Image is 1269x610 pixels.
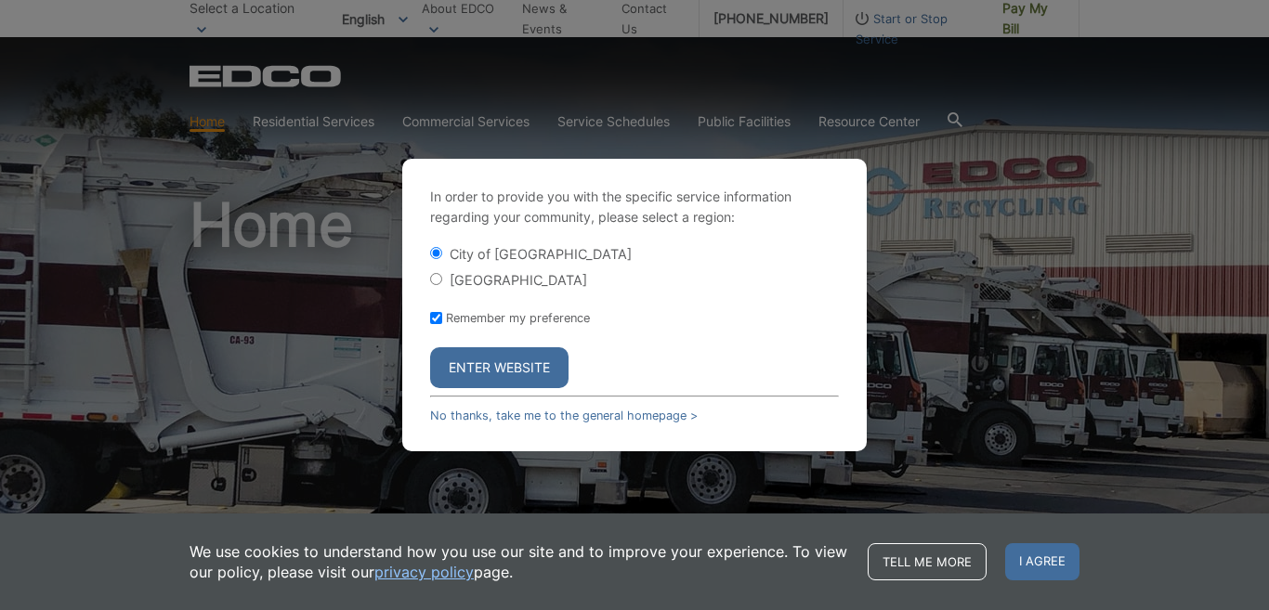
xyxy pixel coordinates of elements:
[450,272,587,288] label: [GEOGRAPHIC_DATA]
[190,541,849,582] p: We use cookies to understand how you use our site and to improve your experience. To view our pol...
[430,347,569,388] button: Enter Website
[450,246,632,262] label: City of [GEOGRAPHIC_DATA]
[1005,543,1079,580] span: I agree
[430,187,839,227] p: In order to provide you with the specific service information regarding your community, please se...
[430,409,698,422] a: No thanks, take me to the general homepage >
[446,311,590,325] label: Remember my preference
[374,562,474,582] a: privacy policy
[868,543,987,580] a: Tell me more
